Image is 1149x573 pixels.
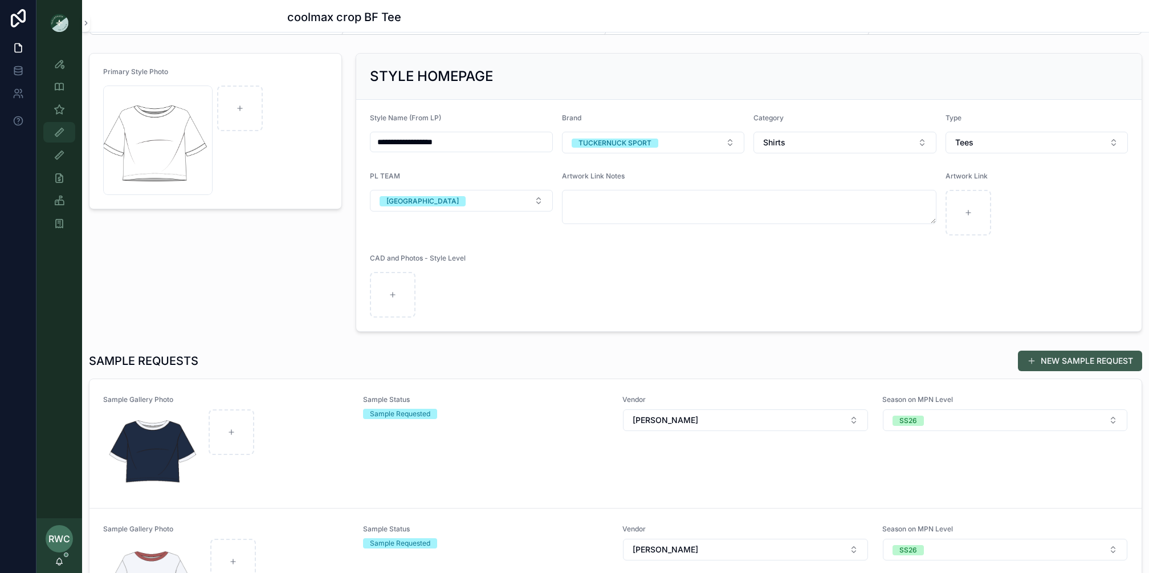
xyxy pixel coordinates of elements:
button: NEW SAMPLE REQUEST [1018,351,1142,371]
div: SS26 [899,545,917,555]
button: Select Button [370,190,553,212]
span: Sample Status [363,395,609,404]
button: Select Button [562,132,745,153]
span: Vendor [622,525,869,534]
span: Artwork Link [946,172,988,180]
a: Sample Gallery PhotoScreenshot-2025-08-27-at-11.40.32-PM.pngSample StatusSample RequestedVendorSe... [89,379,1142,508]
span: [PERSON_NAME] [633,544,698,555]
span: Tees [955,137,973,148]
span: Brand [562,113,581,122]
button: Select Button [883,409,1128,431]
button: Select Button [623,409,868,431]
span: [PERSON_NAME] [633,414,698,426]
div: [GEOGRAPHIC_DATA] [386,196,459,206]
span: RWC [48,532,70,546]
span: Type [946,113,961,122]
img: App logo [50,14,68,32]
div: Sample Requested [370,409,430,419]
span: CAD and Photos - Style Level [370,254,466,262]
span: Primary Style Photo [103,67,168,76]
span: Season on MPN Level [882,525,1128,534]
button: Select Button [883,539,1128,560]
div: SS26 [899,416,917,426]
span: PL TEAM [370,172,400,180]
span: Artwork Link Notes [562,172,625,180]
h2: STYLE HOMEPAGE [370,67,493,86]
button: Select Button [946,132,1128,153]
div: scrollable content [36,46,82,249]
span: Category [753,113,784,122]
span: Sample Gallery Photo [103,525,349,534]
h1: SAMPLE REQUESTS [89,353,198,369]
span: Vendor [622,395,869,404]
span: Sample Status [363,525,609,534]
img: Screenshot-2025-08-27-at-11.40.32-PM.png [104,409,204,491]
h1: coolmax crop BF Tee [287,9,401,25]
button: Select Button [623,539,868,560]
span: Style Name (From LP) [370,113,441,122]
span: Season on MPN Level [882,395,1128,404]
div: Sample Requested [370,538,430,548]
span: Shirts [763,137,785,148]
span: Sample Gallery Photo [103,395,349,404]
button: Select Button [753,132,936,153]
div: TUCKERNUCK SPORT [578,139,651,148]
